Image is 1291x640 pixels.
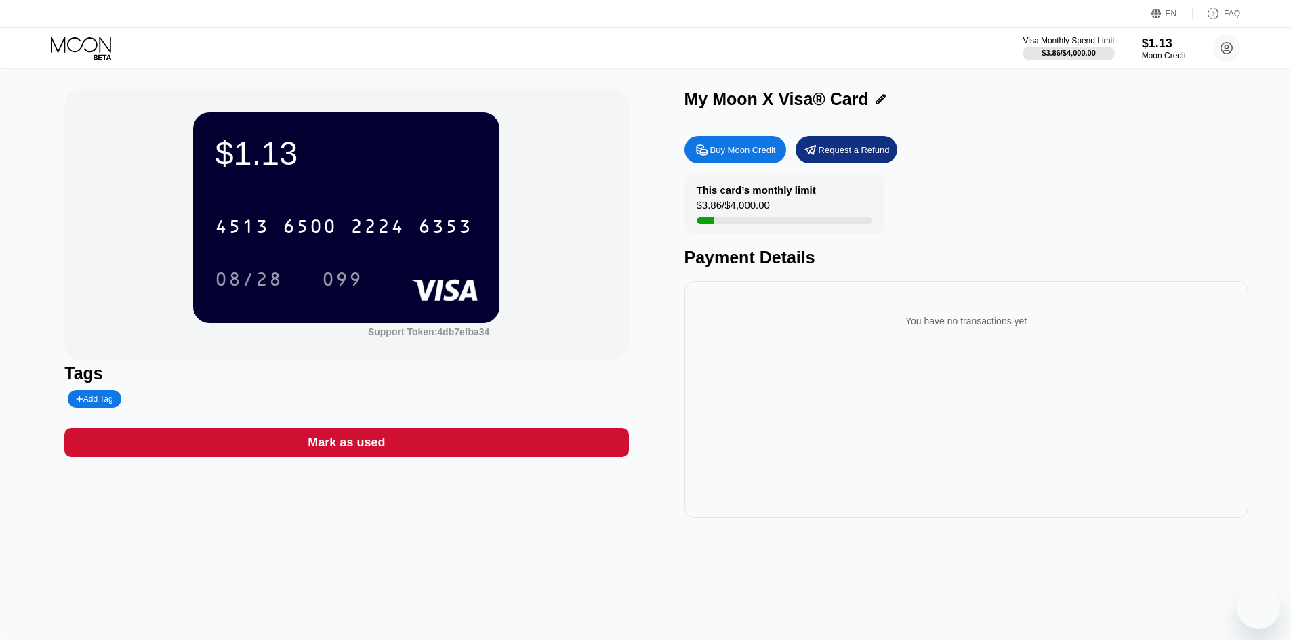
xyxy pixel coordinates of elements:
iframe: Nút để khởi chạy cửa sổ nhắn tin [1237,586,1280,629]
div: Add Tag [76,394,112,404]
div: Visa Monthly Spend Limit$3.86/$4,000.00 [1023,36,1114,60]
div: 099 [312,262,373,296]
div: $1.13 [215,134,478,172]
div: $3.86 / $4,000.00 [697,199,770,217]
div: Request a Refund [819,144,890,156]
div: Support Token:4db7efba34 [368,326,489,337]
div: 4513650022246353 [207,209,480,243]
div: 6500 [283,217,337,239]
div: FAQ [1193,7,1240,20]
div: 08/28 [205,262,293,296]
div: 099 [322,270,363,292]
div: Tags [64,364,628,383]
div: Mark as used [308,435,385,450]
div: You have no transactions yet [695,302,1237,340]
div: $3.86 / $4,000.00 [1042,49,1096,57]
div: 4513 [215,217,269,239]
div: Visa Monthly Spend Limit [1023,36,1114,45]
div: 2224 [350,217,405,239]
div: 6353 [418,217,472,239]
div: FAQ [1224,9,1240,18]
div: $1.13Moon Credit [1142,37,1186,60]
div: Support Token: 4db7efba34 [368,326,489,337]
div: 08/28 [215,270,283,292]
div: Moon Credit [1142,51,1186,60]
div: Buy Moon Credit [710,144,776,156]
div: Add Tag [68,390,121,408]
div: My Moon X Visa® Card [684,89,869,109]
div: EN [1151,7,1193,20]
div: Mark as used [64,428,628,457]
div: This card’s monthly limit [697,184,816,196]
div: $1.13 [1142,37,1186,51]
div: EN [1166,9,1177,18]
div: Buy Moon Credit [684,136,786,163]
div: Payment Details [684,248,1248,268]
div: Request a Refund [796,136,897,163]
